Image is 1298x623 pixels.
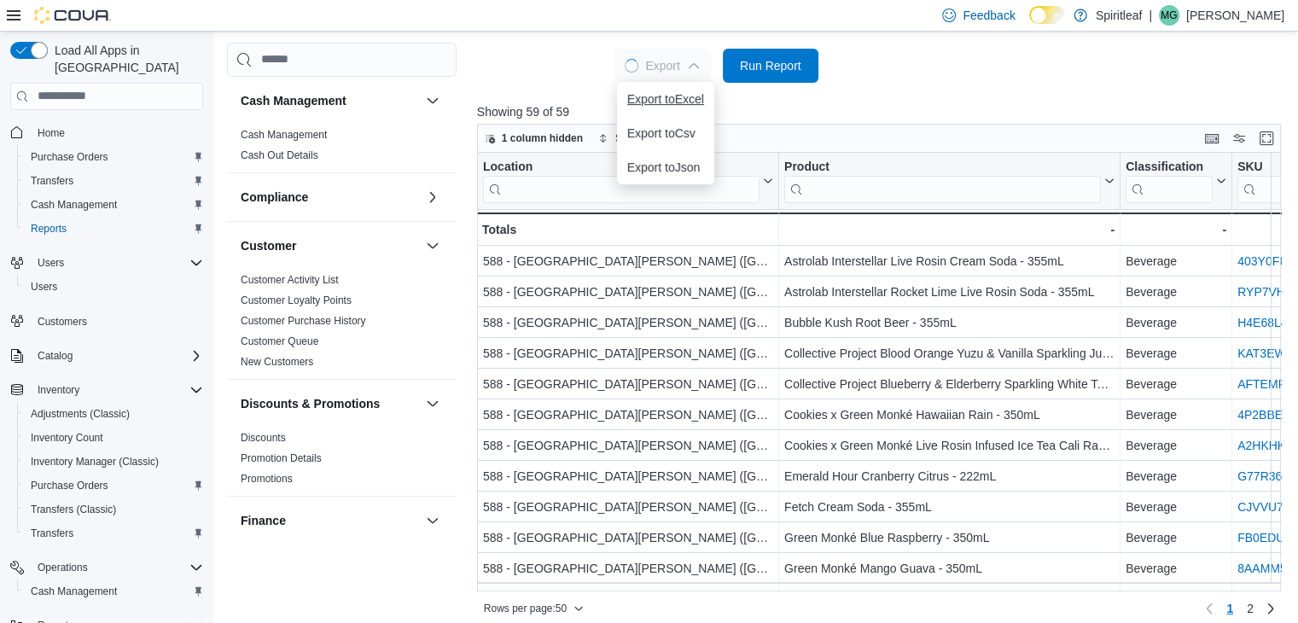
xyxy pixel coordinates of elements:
button: Catalog [3,344,210,368]
div: 588 - [GEOGRAPHIC_DATA][PERSON_NAME] ([GEOGRAPHIC_DATA]) [483,405,773,425]
div: 588 - [GEOGRAPHIC_DATA][PERSON_NAME] ([GEOGRAPHIC_DATA]) [483,312,773,333]
a: Customer Purchase History [241,315,366,327]
button: Discounts & Promotions [241,395,419,412]
span: Customer Loyalty Points [241,294,352,307]
span: Users [31,253,203,273]
span: Export to Excel [627,92,704,106]
span: Customer Purchase History [241,314,366,328]
div: Totals [482,219,773,240]
a: Transfers [24,171,80,191]
div: Green Monké Mango Guava - 350mL [784,558,1115,579]
span: Promotion Details [241,451,322,465]
nav: Pagination for preceding grid [1199,595,1281,622]
h3: Discounts & Promotions [241,395,380,412]
span: Inventory Count [24,428,203,448]
div: Beverage [1126,343,1226,364]
button: Previous page [1199,598,1219,619]
div: Cash Management [227,125,457,172]
a: CJVVU7JE [1237,500,1297,514]
div: Green Monké Orange Passionfruit - 350mL [784,589,1115,609]
span: Cash Management [24,581,203,602]
div: 588 - [GEOGRAPHIC_DATA][PERSON_NAME] ([GEOGRAPHIC_DATA]) [483,282,773,302]
div: Classification [1126,159,1213,202]
span: Home [38,126,65,140]
span: Transfers (Classic) [24,499,203,520]
button: LoadingExport [614,49,710,83]
p: Showing 59 of 59 [477,103,1289,120]
ul: Pagination for preceding grid [1219,595,1260,622]
span: Home [31,122,203,143]
a: Cash Out Details [241,149,318,161]
button: Transfers (Classic) [17,498,210,521]
a: Cash Management [24,195,124,215]
button: Rows per page:50 [477,598,591,619]
button: Export toCsv [617,116,714,150]
button: Customers [3,309,210,334]
a: New Customers [241,356,313,368]
button: Finance [241,512,419,529]
div: 588 - [GEOGRAPHIC_DATA][PERSON_NAME] ([GEOGRAPHIC_DATA]) [483,435,773,456]
div: Beverage [1126,497,1226,517]
span: 1 [1226,600,1233,617]
button: Users [31,253,71,273]
div: Beverage [1126,466,1226,486]
button: Transfers [17,521,210,545]
div: Beverage [1126,558,1226,579]
button: Inventory Manager (Classic) [17,450,210,474]
h3: Compliance [241,189,308,206]
a: Users [24,277,64,297]
button: Display options [1229,128,1249,148]
div: Classification [1126,159,1213,175]
span: Inventory Manager (Classic) [24,451,203,472]
button: Operations [31,557,95,578]
span: Purchase Orders [31,150,108,164]
span: Purchase Orders [24,147,203,167]
a: Page 2 of 2 [1240,595,1260,622]
span: Transfers [31,174,73,188]
div: 588 - [GEOGRAPHIC_DATA][PERSON_NAME] ([GEOGRAPHIC_DATA]) [483,527,773,548]
div: Beverage [1126,282,1226,302]
input: Dark Mode [1029,6,1065,24]
div: Product [784,159,1101,202]
button: Keyboard shortcuts [1202,128,1222,148]
span: Inventory Manager (Classic) [31,455,159,469]
button: Customer [422,236,443,256]
div: 588 - [GEOGRAPHIC_DATA][PERSON_NAME] ([GEOGRAPHIC_DATA]) [483,251,773,271]
button: Catalog [31,346,79,366]
div: Bubble Kush Root Beer - 355mL [784,312,1115,333]
div: Michelle G [1159,5,1179,26]
button: Home [3,120,210,145]
span: 1 column hidden [502,131,583,145]
a: Adjustments (Classic) [24,404,137,424]
div: 588 - [GEOGRAPHIC_DATA][PERSON_NAME] ([GEOGRAPHIC_DATA]) [483,558,773,579]
button: Classification [1126,159,1226,202]
span: Purchase Orders [31,479,108,492]
button: Adjustments (Classic) [17,402,210,426]
button: Compliance [422,187,443,207]
a: Transfers (Classic) [24,499,123,520]
span: Catalog [38,349,73,363]
span: Customers [31,311,203,332]
span: Inventory [38,383,79,397]
span: MG [1161,5,1177,26]
a: Purchase Orders [24,147,115,167]
span: Cash Management [24,195,203,215]
button: Transfers [17,169,210,193]
div: 588 - [GEOGRAPHIC_DATA][PERSON_NAME] ([GEOGRAPHIC_DATA]) [483,343,773,364]
span: Users [24,277,203,297]
div: Beverage [1126,435,1226,456]
div: Collective Project Blood Orange Yuzu & Vanilla Sparkling Juice - 355mL [784,343,1115,364]
button: Purchase Orders [17,145,210,169]
span: Users [38,256,64,270]
div: Astrolab Interstellar Live Rosin Cream Soda - 355mL [784,251,1115,271]
span: Cash Management [241,128,327,142]
button: Enter fullscreen [1256,128,1277,148]
div: Beverage [1126,312,1226,333]
span: Discounts [241,431,286,445]
button: Users [17,275,210,299]
div: Cookies x Green Monké Hawaiian Rain - 350mL [784,405,1115,425]
div: Beverage [1126,405,1226,425]
div: Fetch Cream Soda - 355mL [784,497,1115,517]
div: Beverage [1126,374,1226,394]
div: Emerald Hour Cranberry Citrus - 222mL [784,466,1115,486]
